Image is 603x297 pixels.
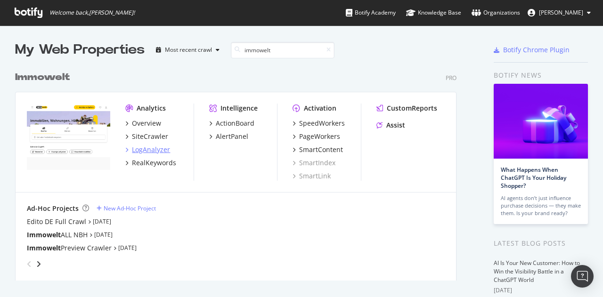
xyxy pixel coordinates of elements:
span: Welcome back, [PERSON_NAME] ! [49,9,135,16]
div: Preview Crawler [27,243,112,253]
a: LogAnalyzer [125,145,170,154]
a: SmartIndex [293,158,335,168]
a: Immowelt [15,71,73,84]
div: Botify news [494,70,588,80]
a: What Happens When ChatGPT Is Your Holiday Shopper? [501,166,566,190]
div: My Web Properties [15,40,145,59]
span: Lukas MÄNNL [539,8,583,16]
a: Overview [125,119,161,128]
div: CustomReports [387,104,437,113]
a: RealKeywords [125,158,176,168]
a: PageWorkers [293,132,340,141]
div: Activation [304,104,336,113]
a: AI Is Your New Customer: How to Win the Visibility Battle in a ChatGPT World [494,259,580,284]
img: immowelt.de [27,104,110,170]
div: Most recent crawl [165,47,212,53]
div: SiteCrawler [132,132,168,141]
div: Analytics [137,104,166,113]
a: SmartContent [293,145,343,154]
div: ActionBoard [216,119,254,128]
div: RealKeywords [132,158,176,168]
a: AlertPanel [209,132,248,141]
a: [DATE] [93,217,111,225]
button: [PERSON_NAME] [520,5,598,20]
div: New Ad-Hoc Project [104,204,156,212]
div: AI agents don’t just influence purchase decisions — they make them. Is your brand ready? [501,194,581,217]
div: Organizations [472,8,520,17]
a: New Ad-Hoc Project [97,204,156,212]
div: Botify Chrome Plugin [503,45,570,55]
input: Search [231,42,334,58]
a: SpeedWorkers [293,119,345,128]
div: SmartContent [299,145,343,154]
img: What Happens When ChatGPT Is Your Holiday Shopper? [494,84,588,159]
b: Immowelt [27,243,61,252]
div: Intelligence [220,104,258,113]
a: CustomReports [376,104,437,113]
a: ImmoweltPreview Crawler [27,243,112,253]
div: grid [15,59,464,281]
div: ALL NBH [27,230,88,240]
div: Overview [132,119,161,128]
div: Knowledge Base [406,8,461,17]
div: [DATE] [494,286,588,295]
a: ImmoweltALL NBH [27,230,88,240]
div: Ad-Hoc Projects [27,204,79,213]
div: Open Intercom Messenger [571,265,594,288]
a: ActionBoard [209,119,254,128]
a: [DATE] [94,231,113,239]
a: Assist [376,120,405,130]
div: angle-right [35,259,42,269]
div: Botify Academy [346,8,396,17]
a: SiteCrawler [125,132,168,141]
div: PageWorkers [299,132,340,141]
button: Most recent crawl [152,42,223,57]
b: Immowelt [15,72,70,82]
div: angle-left [23,257,35,272]
b: Immowelt [27,230,61,239]
div: SpeedWorkers [299,119,345,128]
a: [DATE] [118,244,137,252]
a: Botify Chrome Plugin [494,45,570,55]
a: Edito DE Full Crawl [27,217,86,226]
div: LogAnalyzer [132,145,170,154]
div: Latest Blog Posts [494,238,588,249]
div: AlertPanel [216,132,248,141]
div: Pro [446,74,456,82]
a: SmartLink [293,171,331,181]
div: Assist [386,120,405,130]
